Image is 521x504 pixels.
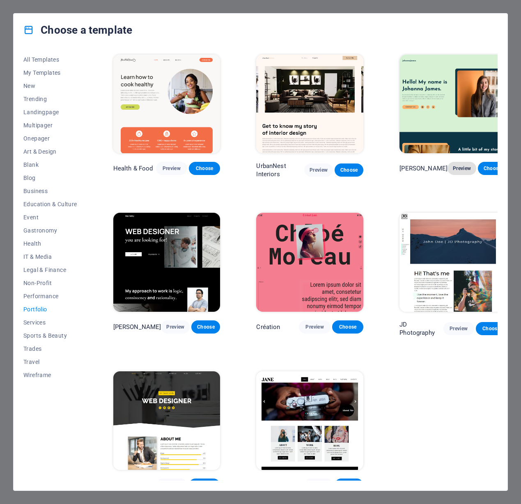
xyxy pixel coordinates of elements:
button: Wireframe [23,368,77,382]
span: Preview [454,165,470,172]
button: Choose [335,163,363,177]
button: Travel [23,355,77,368]
span: Choose [198,324,213,330]
p: UrbanNest Interiors [256,162,304,178]
img: Création [256,213,363,311]
img: Max Hatzy [113,213,220,311]
img: Portfolio [113,371,220,470]
span: Wireframe [23,372,77,378]
span: Choose [195,165,213,172]
span: Trades [23,345,77,352]
span: Blank [23,161,77,168]
span: Multipager [23,122,77,129]
span: Choose [341,167,357,173]
span: Legal & Finance [23,267,77,273]
button: Choose [332,320,363,334]
span: Event [23,214,77,221]
button: Preview [161,320,190,334]
span: Health [23,240,77,247]
span: Trending [23,96,77,102]
button: Performance [23,290,77,303]
button: Portfolio [23,303,77,316]
button: Preview [443,322,474,335]
button: IT & Media [23,250,77,263]
button: Gastronomy [23,224,77,237]
button: Choose [478,162,507,175]
button: Multipager [23,119,77,132]
span: Preview [450,325,468,332]
button: New [23,79,77,92]
span: Preview [305,324,324,330]
button: My Templates [23,66,77,79]
span: Travel [23,359,77,365]
span: IT & Media [23,253,77,260]
img: Jane [256,371,363,470]
span: Choose [484,165,500,172]
button: Health [23,237,77,250]
p: [PERSON_NAME] [399,164,448,173]
button: Onepager [23,132,77,145]
button: Legal & Finance [23,263,77,276]
button: Education & Culture [23,198,77,211]
button: Choose [476,322,507,335]
button: Choose [191,320,220,334]
span: My Templates [23,69,77,76]
button: Preview [448,162,476,175]
button: Blog [23,171,77,184]
span: Onepager [23,135,77,142]
span: Sports & Beauty [23,332,77,339]
h4: Choose a template [23,23,132,37]
button: Art & Design [23,145,77,158]
span: Services [23,319,77,326]
button: Choose [335,479,363,492]
span: Performance [23,293,77,299]
span: Non-Profit [23,280,77,286]
img: UrbanNest Interiors [256,55,363,153]
span: All Templates [23,56,77,63]
span: Blog [23,175,77,181]
span: Gastronomy [23,227,77,234]
button: Choose [189,479,220,492]
span: Education & Culture [23,201,77,207]
button: Preview [304,479,333,492]
p: [PERSON_NAME] [113,323,161,331]
p: Création [256,323,280,331]
button: Landingpage [23,106,77,119]
img: JD Photography [399,213,507,311]
button: Preview [156,479,187,492]
button: Business [23,184,77,198]
span: Preview [163,165,181,172]
span: Business [23,188,77,194]
img: Health & Food [113,55,220,153]
button: Preview [304,163,333,177]
button: Preview [156,162,187,175]
button: Services [23,316,77,329]
span: Portfolio [23,306,77,313]
span: Art & Design [23,148,77,155]
img: Johanna James [399,55,507,153]
button: All Templates [23,53,77,66]
button: Choose [189,162,220,175]
button: Sports & Beauty [23,329,77,342]
p: Health & Food [113,164,153,173]
button: Event [23,211,77,224]
button: Blank [23,158,77,171]
p: JD Photography [399,320,443,337]
button: Non-Profit [23,276,77,290]
span: Preview [311,167,326,173]
span: Choose [482,325,500,332]
button: Trending [23,92,77,106]
button: Preview [299,320,330,334]
span: Preview [168,324,183,330]
span: New [23,83,77,89]
span: Choose [339,324,357,330]
span: Landingpage [23,109,77,115]
button: Trades [23,342,77,355]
